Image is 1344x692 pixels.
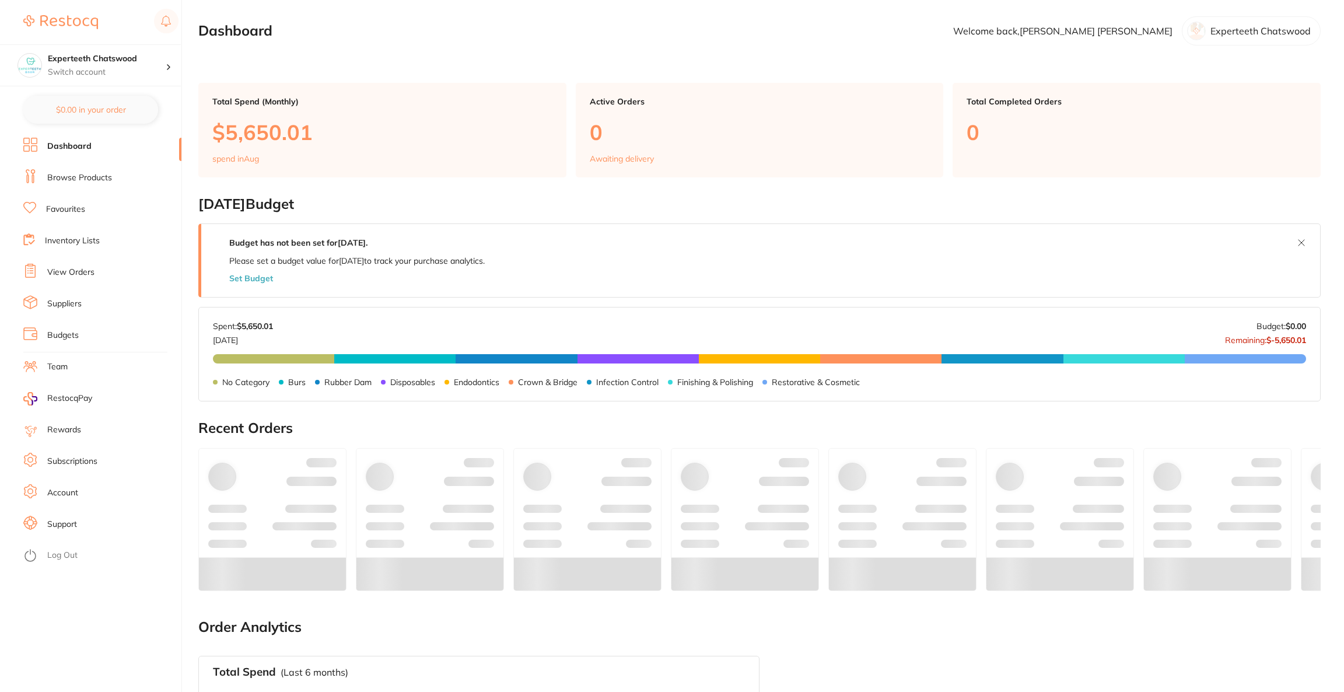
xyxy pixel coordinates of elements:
[47,298,82,310] a: Suppliers
[677,378,753,387] p: Finishing & Polishing
[590,97,930,106] p: Active Orders
[229,274,273,283] button: Set Budget
[47,424,81,436] a: Rewards
[47,550,78,561] a: Log Out
[23,9,98,36] a: Restocq Logo
[198,196,1321,212] h2: [DATE] Budget
[47,361,68,373] a: Team
[1225,331,1306,345] p: Remaining:
[590,154,654,163] p: Awaiting delivery
[23,392,92,406] a: RestocqPay
[47,267,94,278] a: View Orders
[454,378,499,387] p: Endodontics
[48,67,166,78] p: Switch account
[212,97,552,106] p: Total Spend (Monthly)
[47,141,92,152] a: Dashboard
[23,547,178,565] button: Log Out
[967,120,1307,144] p: 0
[1286,321,1306,331] strong: $0.00
[213,331,273,345] p: [DATE]
[198,619,1321,635] h2: Order Analytics
[212,154,259,163] p: spend in Aug
[222,378,269,387] p: No Category
[198,23,272,39] h2: Dashboard
[47,393,92,404] span: RestocqPay
[590,120,930,144] p: 0
[47,330,79,341] a: Budgets
[324,378,372,387] p: Rubber Dam
[576,83,944,177] a: Active Orders0Awaiting delivery
[1266,335,1306,345] strong: $-5,650.01
[45,235,100,247] a: Inventory Lists
[772,378,860,387] p: Restorative & Cosmetic
[1256,321,1306,331] p: Budget:
[390,378,435,387] p: Disposables
[23,392,37,406] img: RestocqPay
[47,172,112,184] a: Browse Products
[518,378,577,387] p: Crown & Bridge
[47,487,78,499] a: Account
[953,83,1321,177] a: Total Completed Orders0
[596,378,659,387] p: Infection Control
[213,321,273,331] p: Spent:
[18,54,41,77] img: Experteeth Chatswood
[198,420,1321,436] h2: Recent Orders
[48,53,166,65] h4: Experteeth Chatswood
[229,256,485,265] p: Please set a budget value for [DATE] to track your purchase analytics.
[198,83,566,177] a: Total Spend (Monthly)$5,650.01spend inAug
[229,237,367,248] strong: Budget has not been set for [DATE] .
[237,321,273,331] strong: $5,650.01
[47,519,77,530] a: Support
[953,26,1172,36] p: Welcome back, [PERSON_NAME] [PERSON_NAME]
[47,456,97,467] a: Subscriptions
[281,667,348,677] p: (Last 6 months)
[967,97,1307,106] p: Total Completed Orders
[213,666,276,679] h3: Total Spend
[46,204,85,215] a: Favourites
[212,120,552,144] p: $5,650.01
[23,96,158,124] button: $0.00 in your order
[288,378,306,387] p: Burs
[1210,26,1311,36] p: Experteeth Chatswood
[23,15,98,29] img: Restocq Logo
